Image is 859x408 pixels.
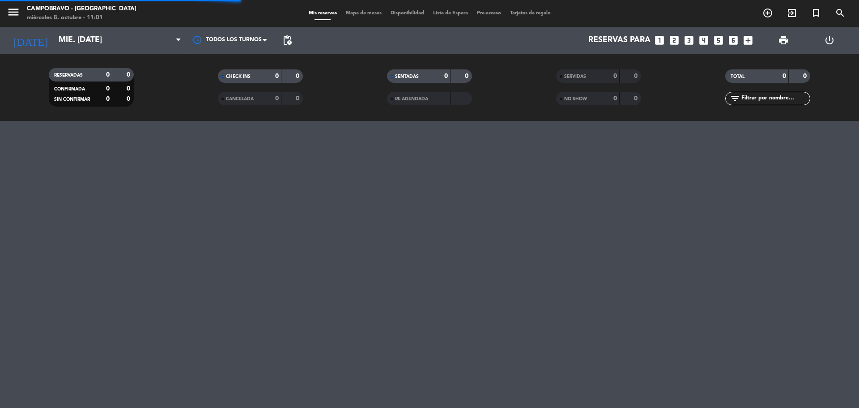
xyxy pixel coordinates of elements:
i: add_box [742,34,754,46]
strong: 0 [613,73,617,79]
span: print [778,35,789,46]
i: add_circle_outline [762,8,773,18]
span: Pre-acceso [472,11,506,16]
strong: 0 [296,95,301,102]
i: looks_4 [698,34,710,46]
strong: 0 [127,96,132,102]
span: SERVIDAS [564,74,586,79]
strong: 0 [106,86,110,92]
strong: 0 [106,96,110,102]
span: CANCELADA [226,97,254,101]
span: Mapa de mesas [341,11,386,16]
strong: 0 [634,95,639,102]
i: turned_in_not [811,8,821,18]
strong: 0 [127,86,132,92]
input: Filtrar por nombre... [740,94,810,103]
i: looks_3 [683,34,695,46]
i: looks_two [668,34,680,46]
span: Mis reservas [304,11,341,16]
strong: 0 [634,73,639,79]
i: exit_to_app [787,8,797,18]
strong: 0 [296,73,301,79]
i: power_settings_new [824,35,835,46]
span: CONFIRMADA [54,87,85,91]
span: Reservas para [588,36,651,45]
div: Campobravo - [GEOGRAPHIC_DATA] [27,4,136,13]
i: looks_5 [713,34,724,46]
strong: 0 [444,73,448,79]
strong: 0 [803,73,808,79]
i: search [835,8,846,18]
span: SENTADAS [395,74,419,79]
span: CHECK INS [226,74,251,79]
i: filter_list [730,93,740,104]
span: RE AGENDADA [395,97,428,101]
strong: 0 [782,73,786,79]
i: looks_one [654,34,665,46]
strong: 0 [106,72,110,78]
span: RESERVADAS [54,73,83,77]
span: pending_actions [282,35,293,46]
span: Lista de Espera [429,11,472,16]
span: NO SHOW [564,97,587,101]
span: Tarjetas de regalo [506,11,555,16]
strong: 0 [613,95,617,102]
span: SIN CONFIRMAR [54,97,90,102]
strong: 0 [465,73,470,79]
strong: 0 [275,73,279,79]
strong: 0 [127,72,132,78]
span: Disponibilidad [386,11,429,16]
span: TOTAL [731,74,744,79]
button: menu [7,5,20,22]
strong: 0 [275,95,279,102]
i: [DATE] [7,30,54,50]
i: menu [7,5,20,19]
i: arrow_drop_down [83,35,94,46]
div: miércoles 8. octubre - 11:01 [27,13,136,22]
div: LOG OUT [806,27,852,54]
i: looks_6 [727,34,739,46]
